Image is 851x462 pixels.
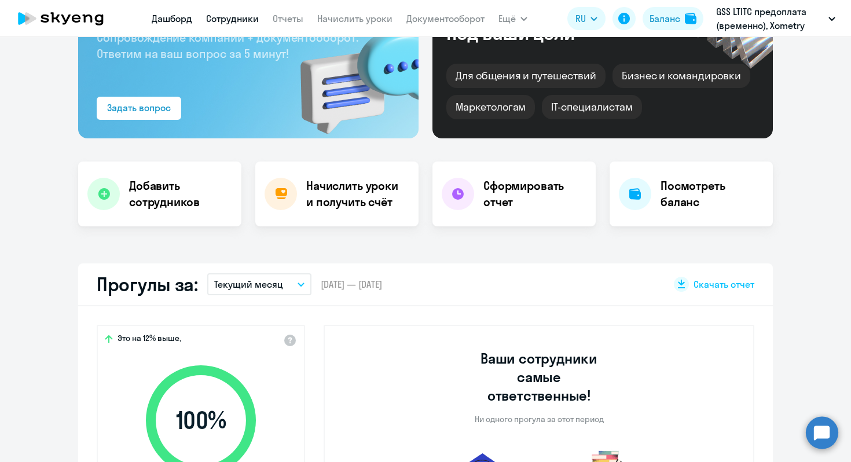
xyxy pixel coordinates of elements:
a: Отчеты [273,13,303,24]
button: Балансbalance [643,7,703,30]
span: RU [575,12,586,25]
a: Начислить уроки [317,13,393,24]
img: bg-img [284,8,419,138]
span: [DATE] — [DATE] [321,278,382,291]
p: Текущий месяц [214,277,283,291]
div: Маркетологам [446,95,535,119]
span: Скачать отчет [694,278,754,291]
button: Ещё [498,7,527,30]
h4: Добавить сотрудников [129,178,232,210]
h4: Посмотреть баланс [661,178,764,210]
button: RU [567,7,606,30]
button: GSS LTITC предоплата (временно), Xometry Europe GmbH [710,5,841,32]
a: Сотрудники [206,13,259,24]
h4: Начислить уроки и получить счёт [306,178,407,210]
span: 100 % [134,406,267,434]
div: Для общения и путешествий [446,64,606,88]
img: balance [685,13,696,24]
div: Баланс [650,12,680,25]
button: Задать вопрос [97,97,181,120]
span: Ещё [498,12,516,25]
button: Текущий месяц [207,273,311,295]
a: Дашборд [152,13,192,24]
div: Задать вопрос [107,101,171,115]
h4: Сформировать отчет [483,178,586,210]
p: Ни одного прогула за этот период [475,414,604,424]
p: GSS LTITC предоплата (временно), Xometry Europe GmbH [716,5,824,32]
h3: Ваши сотрудники самые ответственные! [465,349,614,405]
h2: Прогулы за: [97,273,198,296]
span: Это на 12% выше, [118,333,181,347]
a: Документооборот [406,13,485,24]
div: Курсы английского под ваши цели [446,3,644,43]
div: IT-специалистам [542,95,641,119]
div: Бизнес и командировки [612,64,750,88]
